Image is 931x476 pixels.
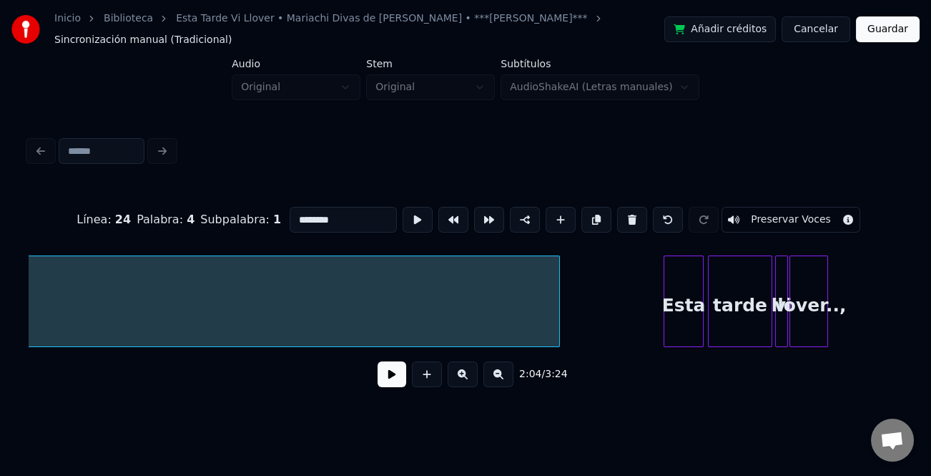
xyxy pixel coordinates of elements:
[664,16,776,42] button: Añadir créditos
[501,59,699,69] label: Subtítulos
[115,213,131,226] span: 24
[273,213,281,226] span: 1
[54,11,664,47] nav: breadcrumb
[545,367,567,382] span: 3:24
[200,211,281,228] div: Subpalabra :
[871,419,914,462] div: Chat abierto
[77,211,131,228] div: Línea :
[54,11,81,26] a: Inicio
[519,367,541,382] span: 2:04
[137,211,194,228] div: Palabra :
[54,33,232,47] span: Sincronización manual (Tradicional)
[721,207,860,233] button: Toggle
[104,11,153,26] a: Biblioteca
[232,59,360,69] label: Audio
[176,11,587,26] a: Esta Tarde Vi Llover • Mariachi Divas de [PERSON_NAME] • ***[PERSON_NAME]***
[366,59,495,69] label: Stem
[856,16,920,42] button: Guardar
[782,16,850,42] button: Cancelar
[519,367,553,382] div: /
[187,213,194,226] span: 4
[11,15,40,44] img: youka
